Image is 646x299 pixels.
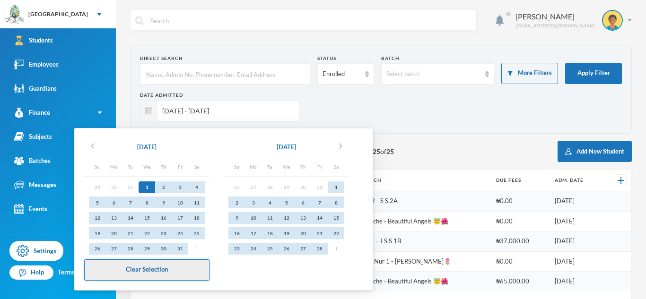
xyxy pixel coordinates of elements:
[515,22,595,29] div: [EMAIL_ADDRESS][DOMAIN_NAME]
[295,227,311,239] div: 20
[491,272,550,291] td: ₦65,000.00
[122,196,139,208] div: 7
[245,243,262,255] div: 24
[323,69,360,79] div: Enrolled
[277,143,296,152] div: [DATE]
[565,63,622,84] button: Apply Filter
[491,191,550,212] td: ₦0.00
[491,251,550,272] td: ₦0.00
[105,162,122,171] div: Mo
[155,227,172,239] div: 23
[618,177,624,184] img: +
[558,141,632,162] button: Add New Student
[84,140,101,155] button: chevron_left
[317,55,374,62] div: Status
[122,212,139,224] div: 14
[155,212,172,224] div: 16
[262,243,278,255] div: 25
[139,212,155,224] div: 15
[491,170,550,191] th: Due Fees
[311,212,328,224] div: 14
[550,251,602,272] td: [DATE]
[149,10,471,31] input: Search
[122,243,139,255] div: 28
[105,243,122,255] div: 27
[228,162,245,171] div: Su
[9,265,53,280] a: Help
[328,181,344,193] div: 1
[14,60,59,69] div: Employees
[550,170,602,191] th: Adm. Date
[262,227,278,239] div: 18
[14,156,51,166] div: Batches
[5,5,24,24] img: logo
[172,212,188,224] div: 17
[122,227,139,239] div: 21
[328,162,344,171] div: Sa
[278,212,295,224] div: 12
[328,227,344,239] div: 22
[278,162,295,171] div: We
[105,227,122,239] div: 20
[172,196,188,208] div: 10
[245,162,262,171] div: Mo
[135,17,144,25] img: search
[188,196,205,208] div: 11
[139,243,155,255] div: 29
[262,162,278,171] div: Tu
[550,211,602,231] td: [DATE]
[105,212,122,224] div: 13
[262,212,278,224] div: 11
[9,241,63,261] a: Settings
[278,227,295,239] div: 19
[335,140,346,152] i: chevron_right
[245,196,262,208] div: 3
[228,196,245,208] div: 2
[155,181,172,193] div: 2
[139,227,155,239] div: 22
[491,231,550,252] td: ₦37,000.00
[172,227,188,239] div: 24
[228,212,245,224] div: 9
[14,204,47,214] div: Events
[295,196,311,208] div: 6
[14,84,57,94] div: Guardians
[89,227,105,239] div: 19
[14,35,53,45] div: Students
[381,55,495,62] div: Batch
[172,162,188,171] div: Fr
[89,162,105,171] div: Su
[28,10,88,18] div: [GEOGRAPHIC_DATA]
[84,259,210,281] button: Clear Selection
[58,268,75,277] a: Terms
[295,212,311,224] div: 13
[311,162,328,171] div: Fr
[358,211,492,231] td: Creche - Beautiful Angels 😇🌺
[358,272,492,291] td: Creche - Beautiful Angels 😇🌺
[245,212,262,224] div: 10
[515,11,595,22] div: [PERSON_NAME]
[139,196,155,208] div: 8
[603,11,622,30] img: STUDENT
[188,212,205,224] div: 18
[278,243,295,255] div: 26
[386,147,394,155] b: 25
[172,243,188,255] div: 31
[105,196,122,208] div: 6
[89,243,105,255] div: 26
[140,55,310,62] div: Direct Search
[501,63,558,84] button: More Filters
[245,227,262,239] div: 17
[386,69,481,79] div: Select batch
[188,162,205,171] div: Sa
[491,211,550,231] td: ₦0.00
[155,162,172,171] div: Th
[14,132,52,142] div: Subjects
[140,92,299,99] div: Date Admitted
[188,181,205,193] div: 4
[550,231,602,252] td: [DATE]
[14,108,50,118] div: Finance
[311,196,328,208] div: 7
[278,196,295,208] div: 5
[550,191,602,212] td: [DATE]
